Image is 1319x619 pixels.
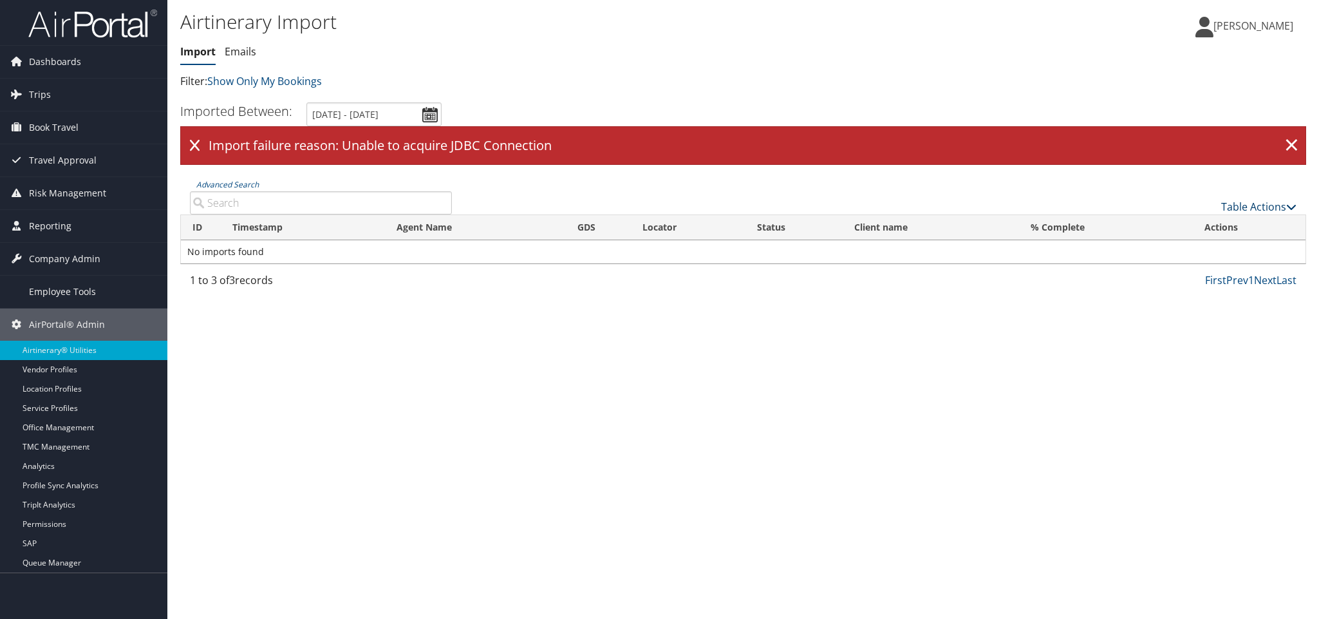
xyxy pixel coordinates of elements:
[180,44,216,59] a: Import
[306,102,442,126] input: [DATE] - [DATE]
[1248,273,1254,287] a: 1
[1221,200,1296,214] a: Table Actions
[566,215,631,240] th: GDS: activate to sort column ascending
[1213,19,1293,33] span: [PERSON_NAME]
[207,74,322,88] a: Show Only My Bookings
[631,215,745,240] th: Locator: activate to sort column ascending
[745,215,843,240] th: Status: activate to sort column ascending
[221,215,385,240] th: Timestamp: activate to sort column ascending
[190,272,452,294] div: 1 to 3 of records
[180,73,931,90] p: Filter:
[1193,215,1305,240] th: Actions
[29,309,105,341] span: AirPortal® Admin
[29,79,51,111] span: Trips
[1195,6,1306,45] a: [PERSON_NAME]
[29,210,71,242] span: Reporting
[29,111,79,144] span: Book Travel
[229,273,235,287] span: 3
[29,177,106,209] span: Risk Management
[1226,273,1248,287] a: Prev
[190,191,452,214] input: Advanced Search
[180,102,292,120] h3: Imported Between:
[1205,273,1226,287] a: First
[180,8,931,35] h1: Airtinerary Import
[843,215,1018,240] th: Client name: activate to sort column ascending
[29,46,81,78] span: Dashboards
[1277,273,1296,287] a: Last
[1254,273,1277,287] a: Next
[29,276,96,308] span: Employee Tools
[29,144,97,176] span: Travel Approval
[225,44,256,59] a: Emails
[29,243,100,275] span: Company Admin
[181,240,1305,263] td: No imports found
[1019,215,1193,240] th: % Complete: activate to sort column descending
[181,215,221,240] th: ID: activate to sort column ascending
[28,8,157,39] img: airportal-logo.png
[1280,133,1303,158] a: ×
[196,179,259,190] a: Advanced Search
[180,126,1306,165] div: Import failure reason: Unable to acquire JDBC Connection
[385,215,566,240] th: Agent Name: activate to sort column ascending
